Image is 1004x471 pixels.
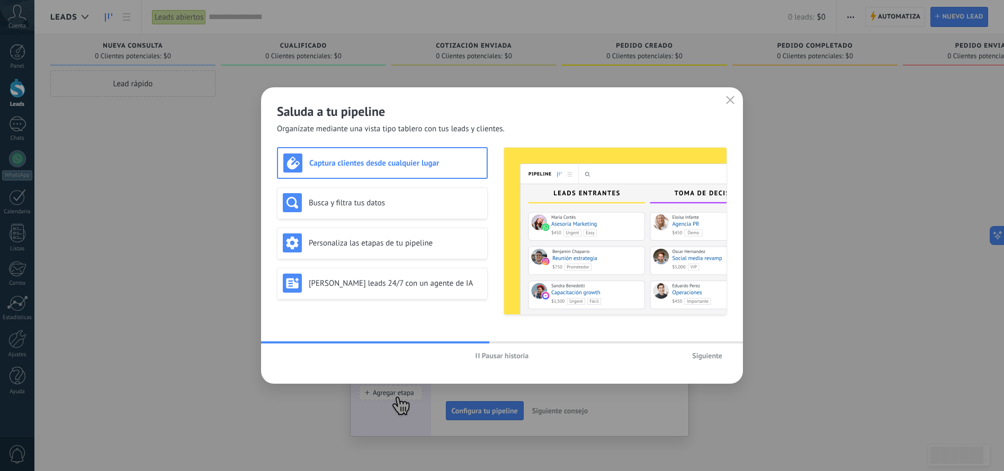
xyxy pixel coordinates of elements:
span: Pausar historia [482,352,529,359]
button: Pausar historia [471,348,534,364]
span: Siguiente [692,352,722,359]
button: Siguiente [687,348,727,364]
h2: Saluda a tu pipeline [277,103,727,120]
h3: [PERSON_NAME] leads 24/7 con un agente de IA [309,278,482,288]
h3: Busca y filtra tus datos [309,198,482,208]
span: Organízate mediante una vista tipo tablero con tus leads y clientes. [277,124,505,134]
h3: Personaliza las etapas de tu pipeline [309,238,482,248]
h3: Captura clientes desde cualquier lugar [309,158,481,168]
